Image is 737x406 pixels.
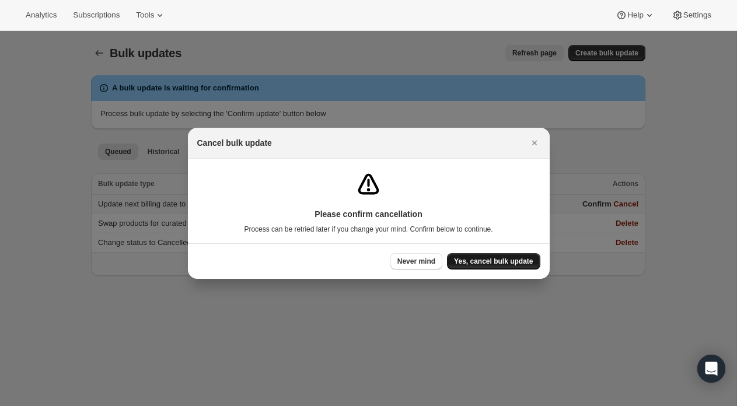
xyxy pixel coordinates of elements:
[197,225,540,234] p: Process can be retried later if you change your mind. Confirm below to continue.
[26,10,57,20] span: Analytics
[397,257,435,266] span: Never mind
[683,10,711,20] span: Settings
[609,7,662,23] button: Help
[73,10,120,20] span: Subscriptions
[66,7,127,23] button: Subscriptions
[129,7,173,23] button: Tools
[136,10,154,20] span: Tools
[197,137,272,149] h2: Cancel bulk update
[197,208,540,220] p: Please confirm cancellation
[390,253,442,269] button: Never mind
[697,355,725,383] div: Open Intercom Messenger
[19,7,64,23] button: Analytics
[526,135,543,151] button: Close
[454,257,533,266] span: Yes, cancel bulk update
[627,10,643,20] span: Help
[665,7,718,23] button: Settings
[447,253,540,269] button: Yes, cancel bulk update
